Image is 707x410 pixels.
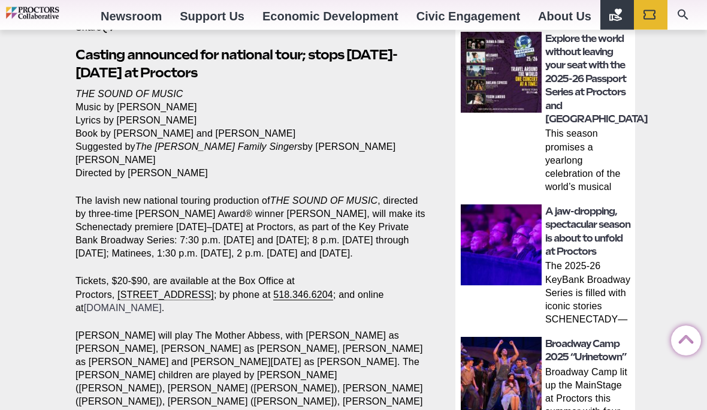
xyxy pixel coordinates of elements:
p: The 2025-26 KeyBank Broadway Series is filled with iconic stories SCHENECTADY—Whether you’re a de... [545,260,632,328]
a: Back to Top [671,326,695,350]
a: A jaw-dropping, spectacular season is about to unfold at Proctors [545,206,630,258]
p: This season promises a yearlong celebration of the world’s musical tapestry From the sands of the... [545,128,632,196]
p: Tickets, $20-$90, are available at the Box Office at Proctors, ; by phone at ; and online at . [75,275,428,315]
a: Explore the world without leaving your seat with the 2025-26 Passport Series at Proctors and [GEO... [545,34,648,125]
h2: Casting announced for national tour; stops [DATE]-[DATE] at Proctors [75,46,428,83]
em: THE SOUND OF MUSIC [270,196,377,206]
img: thumbnail: A jaw-dropping, spectacular season is about to unfold at Proctors [461,205,542,286]
em: The [PERSON_NAME] Family Singers [135,142,303,152]
em: THE SOUND OF MUSIC [75,89,183,100]
p: Music by [PERSON_NAME] Lyrics by [PERSON_NAME] Book by [PERSON_NAME] and [PERSON_NAME] Suggested ... [75,88,428,181]
a: [DOMAIN_NAME] [84,303,162,313]
img: Proctors logo [6,7,92,19]
img: thumbnail: Explore the world without leaving your seat with the 2025-26 Passport Series at Procto... [461,32,542,113]
p: The lavish new national touring production of , directed by three-time [PERSON_NAME] Award® winne... [75,195,428,261]
a: Broadway Camp 2025 “Urinetown” [545,339,626,363]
